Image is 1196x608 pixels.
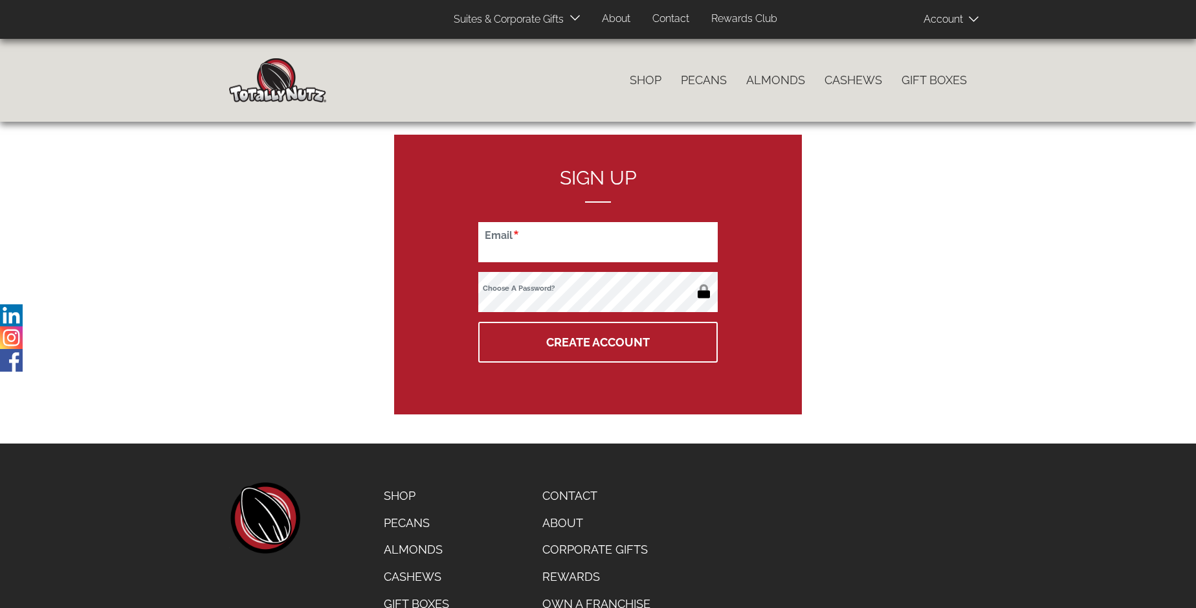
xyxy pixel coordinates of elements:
a: home [229,482,300,554]
a: Pecans [671,67,736,94]
a: Corporate Gifts [533,536,660,563]
a: Shop [374,482,459,510]
a: Shop [620,67,671,94]
a: Gift Boxes [892,67,977,94]
a: About [592,6,640,32]
a: Pecans [374,510,459,537]
a: Cashews [374,563,459,591]
img: Home [229,58,326,102]
a: Rewards [533,563,660,591]
a: Contact [643,6,699,32]
h2: Sign up [478,167,718,203]
a: Contact [533,482,660,510]
a: About [533,510,660,537]
a: Rewards Club [702,6,787,32]
a: Suites & Corporate Gifts [444,7,568,32]
input: Email [478,222,718,262]
a: Cashews [815,67,892,94]
button: Create Account [478,322,718,363]
a: Almonds [374,536,459,563]
a: Almonds [736,67,815,94]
